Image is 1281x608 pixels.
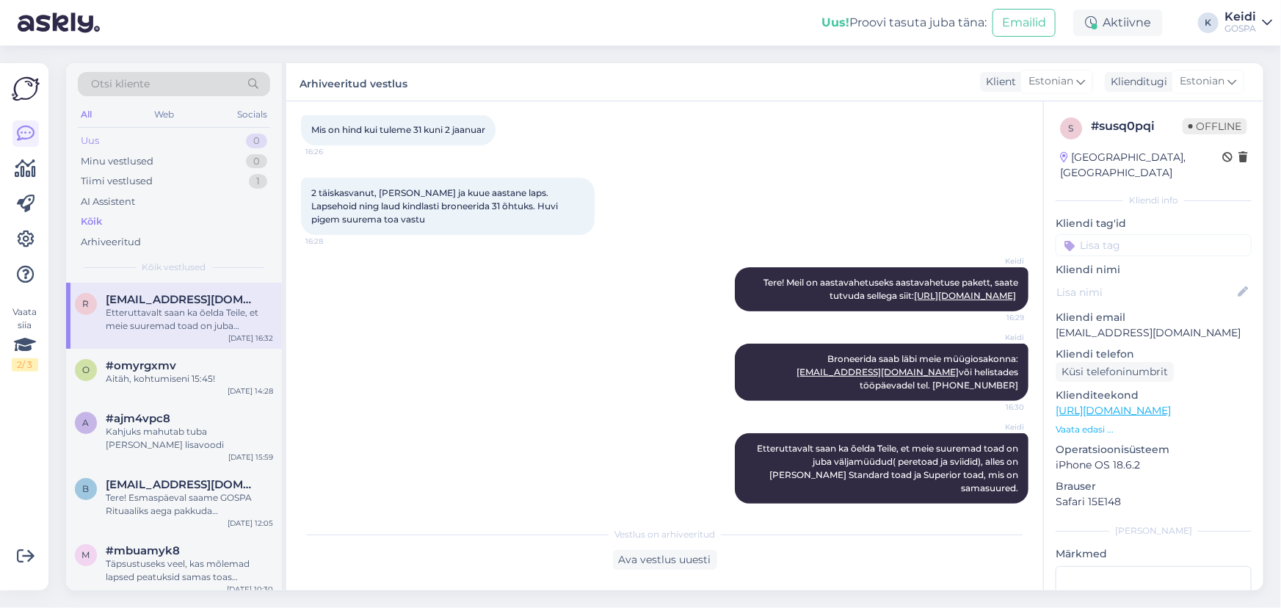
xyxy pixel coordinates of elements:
[1060,150,1222,181] div: [GEOGRAPHIC_DATA], [GEOGRAPHIC_DATA]
[757,443,1020,493] span: Etteruttavalt saan ka õelda Teile, et meie suuremad toad on juba väljamüüdud( peretoad ja sviidid...
[228,452,273,463] div: [DATE] 15:59
[1198,12,1219,33] div: K
[1056,347,1252,362] p: Kliendi telefon
[969,332,1024,343] span: Keidi
[91,76,150,92] span: Otsi kliente
[1056,546,1252,562] p: Märkmed
[1056,442,1252,457] p: Operatsioonisüsteem
[1056,404,1171,417] a: [URL][DOMAIN_NAME]
[1056,325,1252,341] p: [EMAIL_ADDRESS][DOMAIN_NAME]
[83,483,90,494] span: b
[246,154,267,169] div: 0
[969,312,1024,323] span: 16:29
[106,306,273,333] div: Etteruttavalt saan ka õelda Teile, et meie suuremad toad on juba väljamüüdud( peretoad ja sviidid...
[614,528,715,541] span: Vestlus on arhiveeritud
[796,353,1020,391] span: Broneerida saab läbi meie müügiosakonna: või helistades tööpäevadel tel. [PHONE_NUMBER]
[821,15,849,29] b: Uus!
[12,358,38,372] div: 2 / 3
[1056,388,1252,403] p: Klienditeekond
[228,386,273,397] div: [DATE] 14:28
[1056,362,1174,382] div: Küsi telefoninumbrit
[82,549,90,560] span: m
[106,544,180,557] span: #mbuamyk8
[246,134,267,148] div: 0
[1056,284,1235,300] input: Lisa nimi
[1056,524,1252,538] div: [PERSON_NAME]
[305,236,360,247] span: 16:28
[1056,216,1252,231] p: Kliendi tag'id
[992,9,1056,37] button: Emailid
[969,421,1024,433] span: Keidi
[81,174,153,189] div: Tiimi vestlused
[81,195,135,209] div: AI Assistent
[106,293,258,306] span: randines3@gmail.com
[1056,494,1252,510] p: Safari 15E148
[106,557,273,584] div: Täpsustuseks veel, kas mõlemad lapsed peatuksid samas toas [PERSON_NAME] vanad on lapsed
[300,72,407,92] label: Arhiveeritud vestlus
[83,298,90,309] span: r
[821,14,987,32] div: Proovi tasuta juba täna:
[106,359,176,372] span: #omyrgxmv
[311,124,485,135] span: Mis on hind kui tuleme 31 kuni 2 jaanuar
[82,364,90,375] span: o
[106,478,258,491] span: bojanaandric249@gmail.com
[763,277,1020,301] span: Tere! Meil on aastavahetuseks aastavahetuse pakett, saate tutvuda sellega siit:
[83,417,90,428] span: a
[106,491,273,518] div: Tere! Esmaspäeval saame GOSPA Rituaaliks aega pakkuda [PERSON_NAME] 13.00. Kas see aeg ka sobib t...
[1056,234,1252,256] input: Lisa tag
[106,412,170,425] span: #ajm4vpc8
[1224,11,1256,23] div: Keidi
[1224,23,1256,35] div: GOSPA
[12,75,40,103] img: Askly Logo
[228,518,273,529] div: [DATE] 12:05
[1073,10,1163,36] div: Aktiivne
[1224,11,1272,35] a: KeidiGOSPA
[1069,123,1074,134] span: s
[152,105,178,124] div: Web
[227,584,273,595] div: [DATE] 10:30
[106,425,273,452] div: Kahjuks mahutab tuba [PERSON_NAME] lisavoodi
[81,214,102,229] div: Kõik
[311,187,562,225] span: 2 täiskasvanut, [PERSON_NAME] ja kuue aastane laps. Lapsehoid ning laud kindlasti broneerida 31 õ...
[1180,73,1224,90] span: Estonian
[142,261,206,274] span: Kõik vestlused
[980,74,1016,90] div: Klient
[234,105,270,124] div: Socials
[969,504,1024,515] span: 16:32
[969,256,1024,267] span: Keidi
[969,402,1024,413] span: 16:30
[914,290,1016,301] a: [URL][DOMAIN_NAME]
[1105,74,1167,90] div: Klienditugi
[228,333,273,344] div: [DATE] 16:32
[1056,194,1252,207] div: Kliendi info
[1056,457,1252,473] p: iPhone OS 18.6.2
[12,305,38,372] div: Vaata siia
[613,550,717,570] div: Ava vestlus uuesti
[1056,310,1252,325] p: Kliendi email
[1028,73,1073,90] span: Estonian
[78,105,95,124] div: All
[81,134,99,148] div: Uus
[1183,118,1247,134] span: Offline
[81,235,141,250] div: Arhiveeritud
[796,366,959,377] a: [EMAIL_ADDRESS][DOMAIN_NAME]
[1056,262,1252,278] p: Kliendi nimi
[1056,423,1252,436] p: Vaata edasi ...
[1056,479,1252,494] p: Brauser
[305,146,360,157] span: 16:26
[1091,117,1183,135] div: # susq0pqi
[81,154,153,169] div: Minu vestlused
[106,372,273,386] div: Aitäh, kohtumiseni 15:45!
[249,174,267,189] div: 1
